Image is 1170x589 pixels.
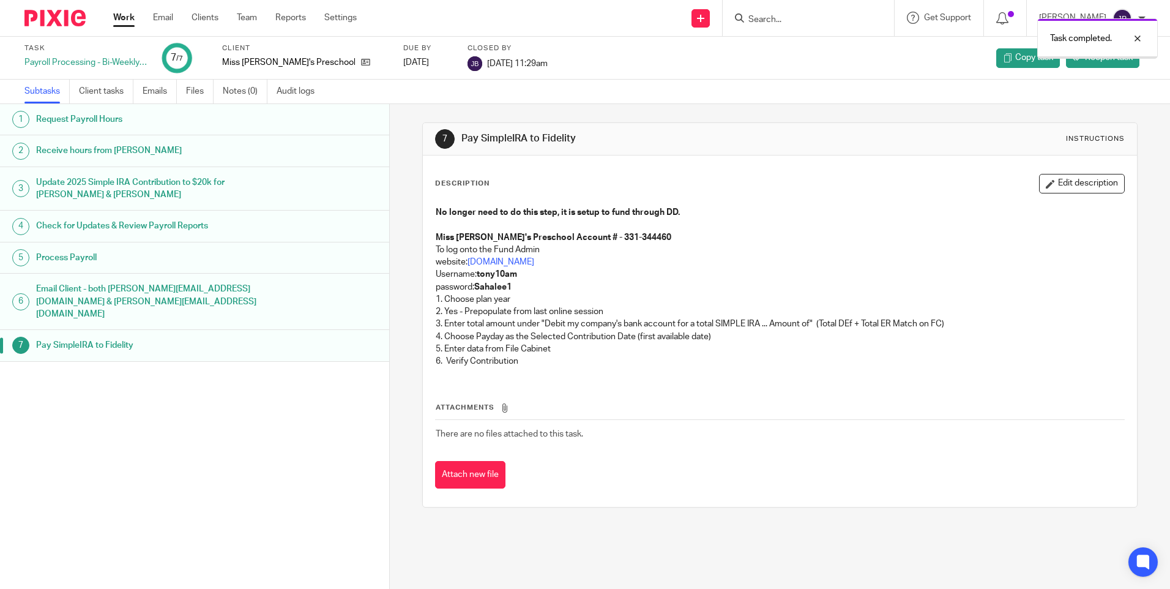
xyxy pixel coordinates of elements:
p: 2. Yes - Prepopulate from last online session [436,306,1123,318]
p: To log onto the Fund Admin [436,244,1123,256]
p: Miss [PERSON_NAME]'s Preschool, Inc. [222,56,355,69]
div: 4 [12,218,29,235]
h1: Request Payroll Hours [36,110,264,129]
div: 7 [435,129,455,149]
a: Emails [143,80,177,103]
a: Files [186,80,214,103]
h1: Pay SimpleIRA to Fidelity [36,336,264,355]
a: Settings [324,12,357,24]
div: 1 [12,111,29,128]
span: Attachments [436,404,494,411]
a: Reports [275,12,306,24]
div: Payroll Processing - Bi-Weekly - Miss [PERSON_NAME]'s Preschool [24,56,147,69]
label: Closed by [468,43,548,53]
img: svg%3E [1112,9,1132,28]
label: Task [24,43,147,53]
div: Instructions [1066,134,1125,144]
h1: Process Payroll [36,249,264,267]
h1: Pay SimpleIRA to Fidelity [461,132,806,145]
p: 1. Choose plan year [436,293,1123,306]
a: Client tasks [79,80,133,103]
span: There are no files attached to this task. [436,430,583,438]
a: Work [113,12,135,24]
a: Team [237,12,257,24]
button: Edit description [1039,174,1125,193]
a: [DOMAIN_NAME] [468,258,534,266]
label: Client [222,43,388,53]
p: Description [435,179,490,189]
p: Username: [436,268,1123,280]
div: 6 [12,293,29,310]
div: 5 [12,249,29,266]
a: Subtasks [24,80,70,103]
div: [DATE] [403,56,452,69]
strong: No longer need to do this step, it is setup to fund through DD. [436,208,680,217]
h1: Check for Updates & Review Payroll Reports [36,217,264,235]
strong: Sahalee1 [474,283,512,291]
a: Notes (0) [223,80,267,103]
p: password: [436,281,1123,293]
p: 6. Verify Contribution [436,355,1123,367]
h1: Receive hours from [PERSON_NAME] [36,141,264,160]
img: Pixie [24,10,86,26]
h1: Update 2025 Simple IRA Contribution to $20k for [PERSON_NAME] & [PERSON_NAME] [36,173,264,204]
a: Email [153,12,173,24]
p: website: [436,256,1123,268]
p: 3. Enter total amount under "Debit my company's bank account for a total SIMPLE IRA ... Amount of... [436,318,1123,330]
p: Task completed. [1050,32,1112,45]
div: 7 [171,51,183,65]
a: Clients [192,12,218,24]
button: Attach new file [435,461,505,489]
strong: Miss [PERSON_NAME]'s Preschool Account # - 331-344460 [436,233,671,242]
div: 7 [12,337,29,354]
label: Due by [403,43,452,53]
strong: tony10am [477,270,517,279]
a: Audit logs [277,80,324,103]
img: svg%3E [468,56,482,71]
div: 3 [12,180,29,197]
small: /7 [176,55,183,62]
h1: Email Client - both [PERSON_NAME][EMAIL_ADDRESS][DOMAIN_NAME] & [PERSON_NAME][EMAIL_ADDRESS][DOMA... [36,280,264,323]
span: [DATE] 11:29am [487,59,548,67]
p: 5. Enter data from File Cabinet [436,343,1123,355]
p: 4. Choose Payday as the Selected Contribution Date (first available date) [436,331,1123,343]
div: 2 [12,143,29,160]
